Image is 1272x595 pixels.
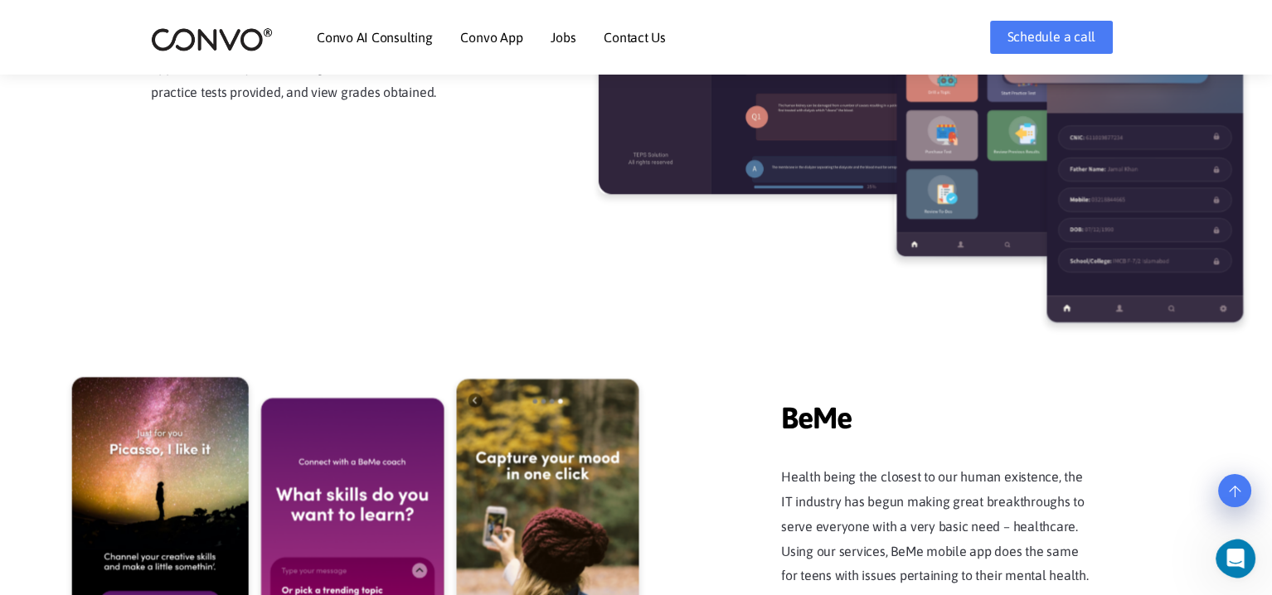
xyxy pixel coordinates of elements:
[460,31,522,44] a: Convo App
[781,375,1096,440] span: BeMe
[1216,539,1267,578] iframe: Intercom live chat
[317,31,432,44] a: Convo AI Consulting
[604,31,666,44] a: Contact Us
[990,21,1113,54] a: Schedule a call
[551,31,575,44] a: Jobs
[151,27,273,52] img: logo_2.png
